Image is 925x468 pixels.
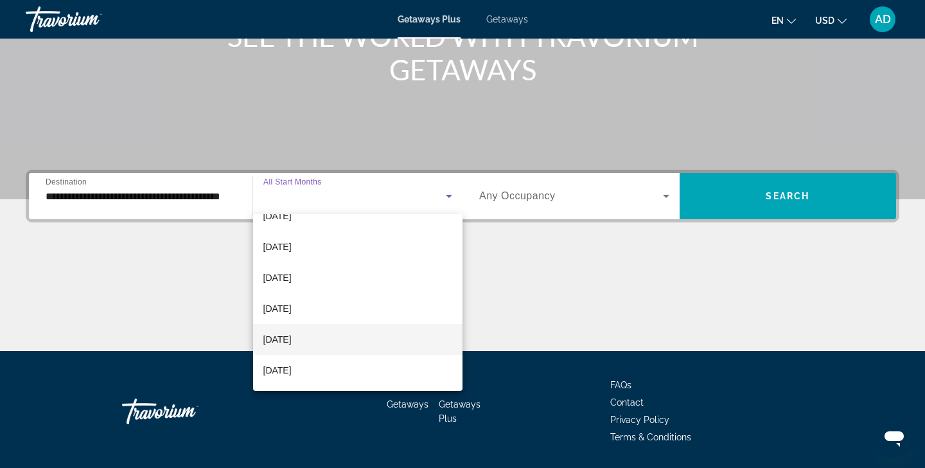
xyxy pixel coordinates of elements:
[263,208,292,224] span: [DATE]
[263,363,292,378] span: [DATE]
[263,301,292,316] span: [DATE]
[263,270,292,285] span: [DATE]
[263,332,292,347] span: [DATE]
[263,239,292,255] span: [DATE]
[874,417,915,458] iframe: Button to launch messaging window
